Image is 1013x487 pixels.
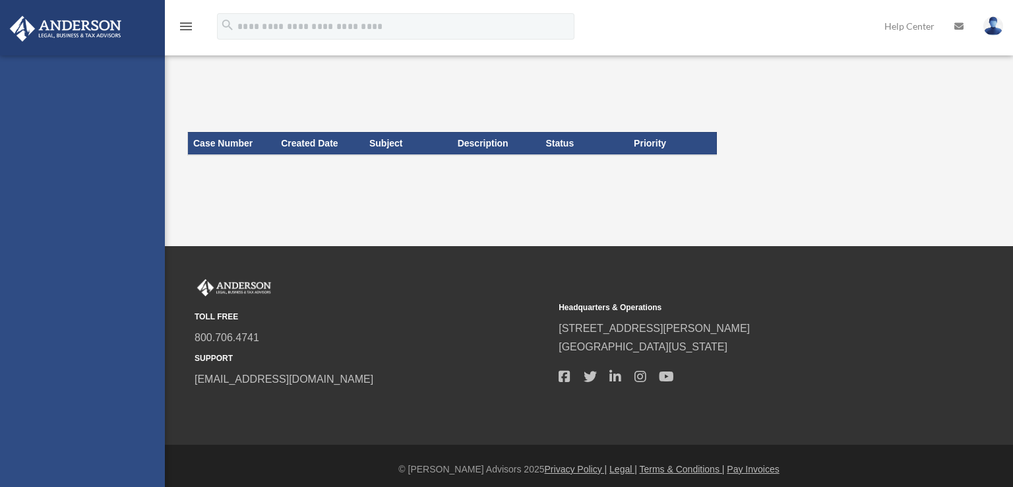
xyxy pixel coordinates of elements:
a: Legal | [609,464,637,474]
a: [GEOGRAPHIC_DATA][US_STATE] [559,341,727,352]
a: Pay Invoices [727,464,779,474]
a: Terms & Conditions | [640,464,725,474]
small: SUPPORT [195,352,549,366]
th: Created Date [276,132,364,154]
img: Anderson Advisors Platinum Portal [6,16,125,42]
th: Description [452,132,541,154]
img: Anderson Advisors Platinum Portal [195,279,274,296]
small: TOLL FREE [195,310,549,324]
th: Status [540,132,629,154]
a: [STREET_ADDRESS][PERSON_NAME] [559,323,750,334]
th: Priority [629,132,717,154]
small: Headquarters & Operations [559,301,913,315]
th: Subject [364,132,452,154]
i: search [220,18,235,32]
img: User Pic [983,16,1003,36]
div: © [PERSON_NAME] Advisors 2025 [165,461,1013,478]
th: Case Number [188,132,276,154]
a: [EMAIL_ADDRESS][DOMAIN_NAME] [195,373,373,385]
i: menu [178,18,194,34]
a: 800.706.4741 [195,332,259,343]
a: menu [178,23,194,34]
a: Privacy Policy | [545,464,607,474]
